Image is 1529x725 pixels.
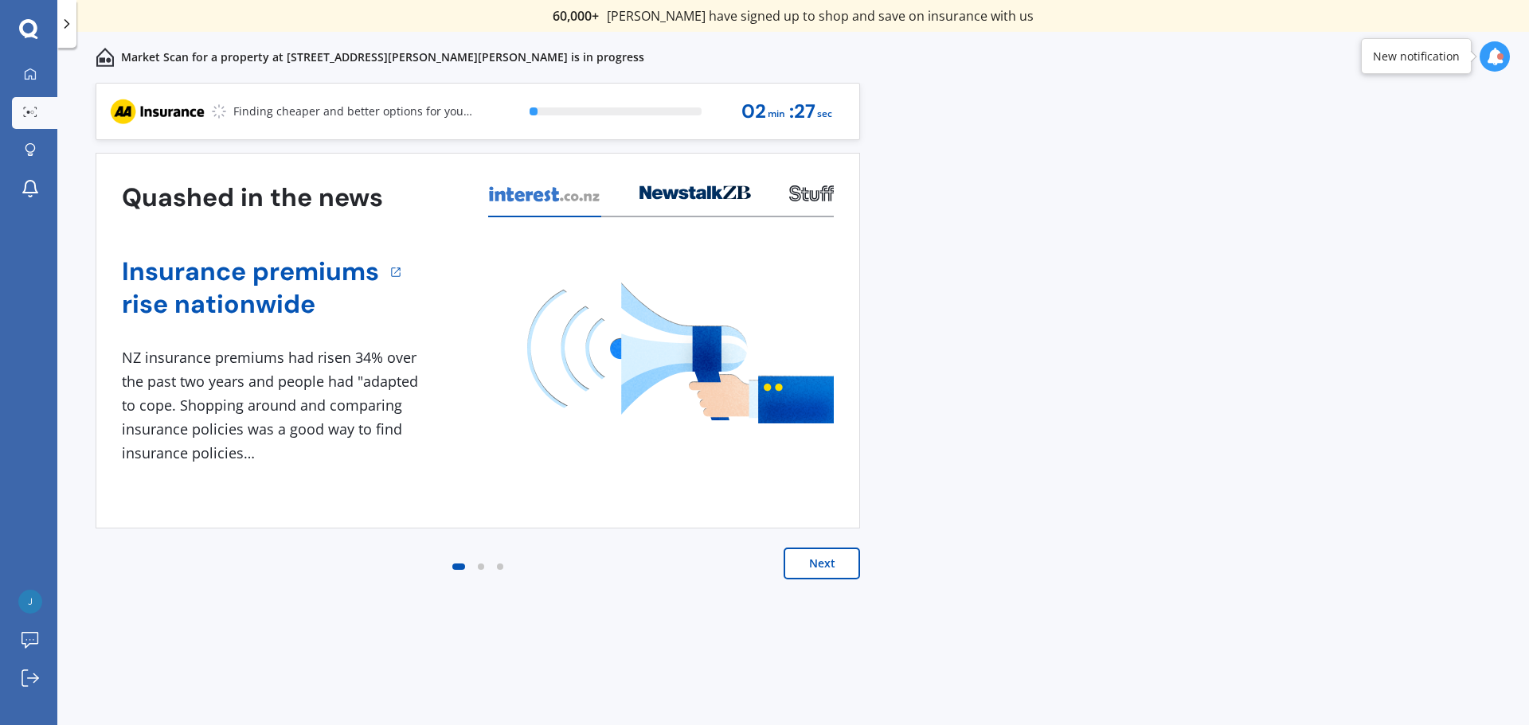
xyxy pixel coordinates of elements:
div: NZ insurance premiums had risen 34% over the past two years and people had "adapted to cope. Shop... [122,346,424,465]
span: sec [817,103,832,125]
img: home-and-contents.b802091223b8502ef2dd.svg [96,48,115,67]
img: media image [527,283,834,423]
a: Insurance premiums [122,255,379,288]
h3: Quashed in the news [122,181,383,214]
p: Finding cheaper and better options for you... [233,103,472,119]
span: 02 [741,101,766,123]
a: rise nationwide [122,288,379,321]
img: 05072b14600a185cc8e4bbc52ef47e9e [18,590,42,614]
button: Next [784,548,860,579]
div: New notification [1373,49,1460,64]
span: min [768,103,785,125]
p: Market Scan for a property at [STREET_ADDRESS][PERSON_NAME][PERSON_NAME] is in progress [121,49,644,65]
span: : 27 [789,101,815,123]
